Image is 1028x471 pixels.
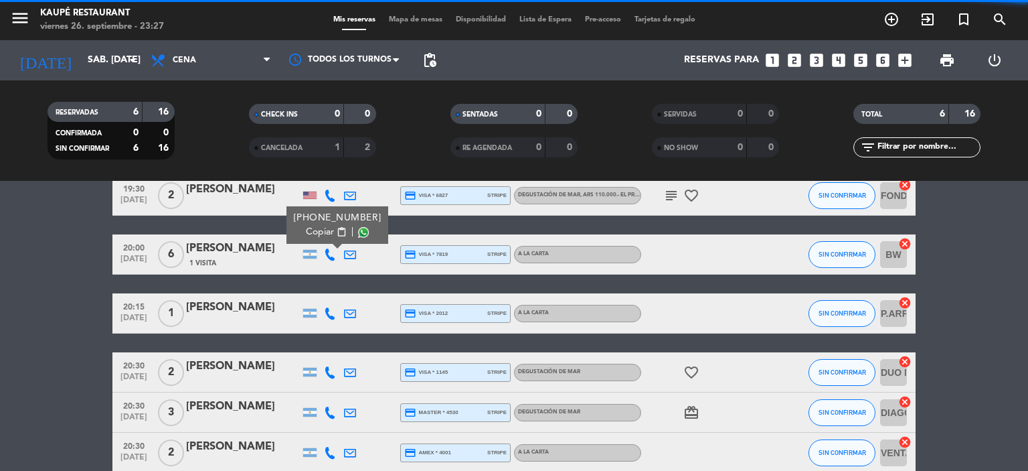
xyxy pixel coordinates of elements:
[898,355,912,368] i: cancel
[764,52,781,69] i: looks_one
[133,143,139,153] strong: 6
[939,52,955,68] span: print
[920,11,936,27] i: exit_to_app
[10,8,30,33] button: menu
[56,109,98,116] span: RESERVADAS
[738,109,743,119] strong: 0
[987,52,1003,68] i: power_settings_new
[567,109,575,119] strong: 0
[518,192,881,198] span: Degustación de Mar
[133,128,139,137] strong: 0
[186,240,300,257] div: [PERSON_NAME]
[518,310,549,316] span: A LA CARTA
[808,52,825,69] i: looks_3
[404,249,448,261] span: visa * 7819
[306,225,334,239] span: Copiar
[422,52,438,68] span: pending_actions
[683,188,699,204] i: favorite_border
[158,300,184,327] span: 1
[683,364,699,381] i: favorite_border
[513,16,578,23] span: Lista de Espera
[940,109,945,119] strong: 6
[876,140,980,155] input: Filtrar por nombre...
[186,438,300,456] div: [PERSON_NAME]
[10,8,30,28] i: menu
[992,11,1008,27] i: search
[580,192,881,198] span: , ARS 110.000.- El precio puede sufrir modificaciones sin previo aviso, únicamente a mesa completa
[683,405,699,421] i: card_giftcard
[956,11,972,27] i: turned_in_not
[189,258,216,269] span: 1 Visita
[861,111,882,118] span: TOTAL
[487,408,507,417] span: stripe
[898,237,912,251] i: cancel
[404,190,448,202] span: visa * 6827
[335,109,340,119] strong: 0
[337,227,347,237] span: content_paste
[898,435,912,449] i: cancel
[404,308,416,320] i: credit_card
[462,145,512,151] span: RE AGENDADA
[518,450,549,455] span: A LA CARTA
[518,409,580,415] span: Degustación de Mar
[462,111,498,118] span: SENTADAS
[852,52,869,69] i: looks_5
[768,143,776,152] strong: 0
[404,447,451,459] span: amex * 4001
[365,109,373,119] strong: 0
[40,20,164,33] div: viernes 26. septiembre - 23:27
[158,440,184,466] span: 2
[382,16,449,23] span: Mapa de mesas
[449,16,513,23] span: Disponibilidad
[487,368,507,377] span: stripe
[117,314,151,329] span: [DATE]
[874,52,891,69] i: looks_6
[883,11,899,27] i: add_circle_outline
[404,447,416,459] i: credit_card
[186,398,300,415] div: [PERSON_NAME]
[808,241,875,268] button: SIN CONFIRMAR
[786,52,803,69] i: looks_two
[664,145,698,151] span: NO SHOW
[487,250,507,259] span: stripe
[186,299,300,316] div: [PERSON_NAME]
[518,251,549,257] span: A LA CARTA
[819,449,866,456] span: SIN CONFIRMAR
[124,52,141,68] i: arrow_drop_down
[56,145,109,152] span: SIN CONFIRMAR
[117,298,151,314] span: 20:15
[819,310,866,317] span: SIN CONFIRMAR
[117,255,151,270] span: [DATE]
[663,188,679,204] i: subject
[404,308,448,320] span: visa * 2012
[158,107,171,117] strong: 16
[819,368,866,376] span: SIN CONFIRMAR
[117,357,151,373] span: 20:30
[158,182,184,209] span: 2
[117,180,151,196] span: 19:30
[158,143,171,153] strong: 16
[518,369,580,375] span: Degustación de Mar
[335,143,340,152] strong: 1
[117,438,151,453] span: 20:30
[117,196,151,211] span: [DATE]
[487,309,507,318] span: stripe
[404,407,458,419] span: master * 4530
[306,225,347,239] button: Copiarcontent_paste
[684,55,759,66] span: Reservas para
[117,453,151,468] span: [DATE]
[860,139,876,155] i: filter_list
[898,296,912,310] i: cancel
[365,143,373,152] strong: 2
[819,192,866,199] span: SIN CONFIRMAR
[404,190,416,202] i: credit_card
[896,52,914,69] i: add_box
[567,143,575,152] strong: 0
[738,143,743,152] strong: 0
[117,239,151,255] span: 20:00
[404,366,448,379] span: visa * 1145
[808,300,875,327] button: SIN CONFIRMAR
[294,211,381,225] div: [PHONE_NUMBER]
[56,130,102,137] span: CONFIRMADA
[404,366,416,379] i: credit_card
